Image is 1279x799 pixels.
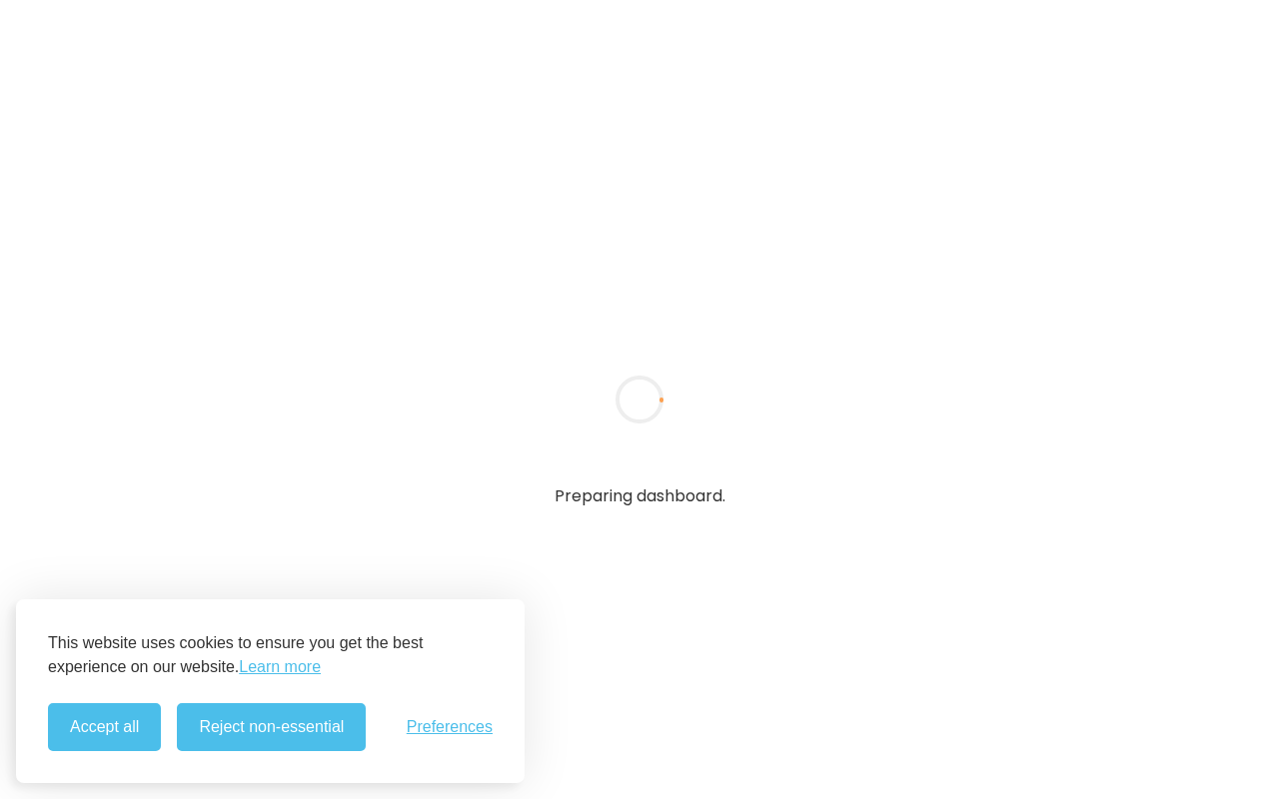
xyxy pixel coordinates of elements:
[407,718,493,736] button: Toggle preferences
[48,703,161,751] button: Accept all cookies
[48,631,493,679] p: This website uses cookies to ensure you get the best experience on our website.
[407,718,493,736] span: Preferences
[177,703,366,751] button: Reject non-essential
[239,655,321,679] a: Learn more
[539,467,741,524] div: Preparing dashboard.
